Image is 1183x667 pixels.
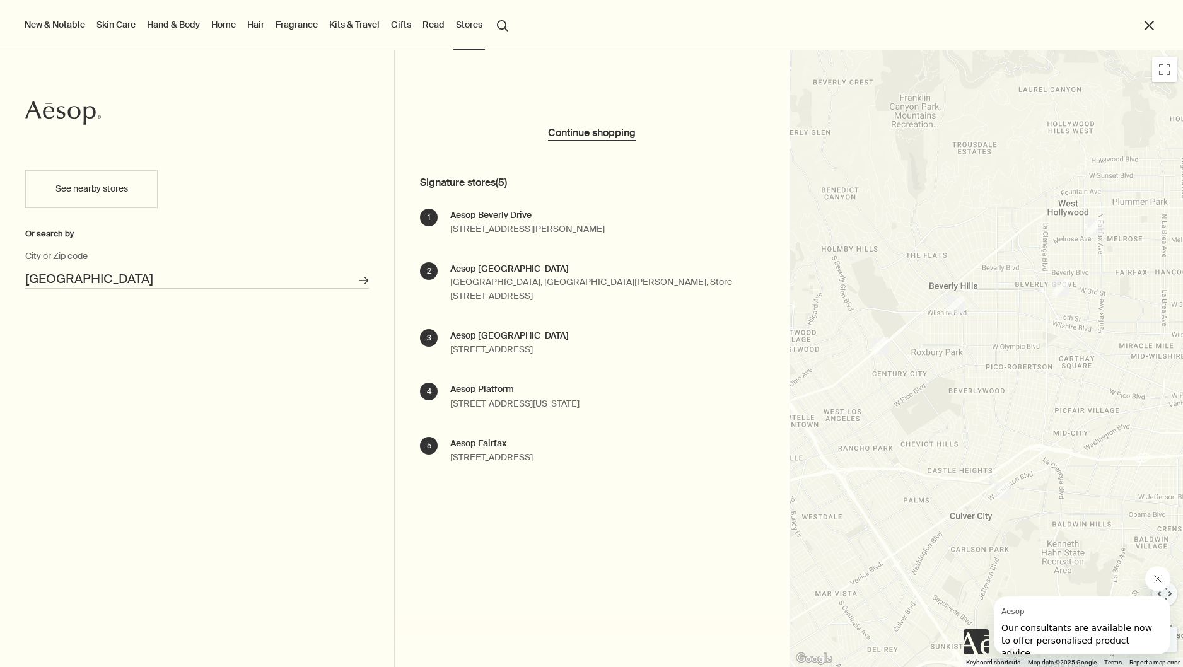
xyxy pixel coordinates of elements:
[22,16,88,33] button: New & Notable
[793,651,835,667] a: Open this area in Google Maps (opens a new window)
[420,262,438,280] div: 2
[450,209,605,223] div: Aesop Beverly Drive
[1052,279,1069,296] div: 3
[245,16,267,33] a: Hair
[420,383,438,400] div: 4
[209,16,238,33] a: Home
[450,383,580,397] div: Aesop Platform
[420,437,438,455] div: 5
[420,16,447,33] a: Read
[964,566,1170,654] div: Aesop says "Our consultants are available now to offer personalised product advice.". Open messag...
[25,100,101,129] a: Aesop
[966,658,1020,667] button: Keyboard shortcuts
[450,329,569,343] div: Aesop [GEOGRAPHIC_DATA]
[94,16,138,33] a: Skin Care
[548,126,636,141] button: Continue shopping
[8,26,158,62] span: Our consultants are available now to offer personalised product advice.
[420,209,438,226] div: 1
[420,171,789,194] strong: Signature stores ( 5 )
[964,629,989,654] iframe: no content
[1104,659,1122,666] a: Terms
[450,262,764,276] div: Aesop [GEOGRAPHIC_DATA]
[994,482,1011,499] div: 4
[491,13,514,37] button: Open search
[25,170,158,208] button: See nearby stores
[327,16,382,33] a: Kits & Travel
[793,651,835,667] img: Google
[1145,566,1170,591] iframe: Close message from Aesop
[273,16,320,33] a: Fragrance
[453,16,485,33] button: Stores
[994,596,1170,654] iframe: Message from Aesop
[947,296,964,313] div: 1
[420,329,438,347] div: 3
[1129,659,1180,666] a: Report a map error
[1028,659,1097,666] span: Map data ©2025 Google
[871,337,889,354] div: 2
[388,16,414,33] a: Gifts
[1086,219,1103,236] div: 5
[25,100,101,125] svg: Aesop
[1142,18,1157,33] button: Close the Menu
[144,16,202,33] a: Hand & Body
[25,227,369,241] div: Or search by
[450,437,533,451] div: Aesop Fairfax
